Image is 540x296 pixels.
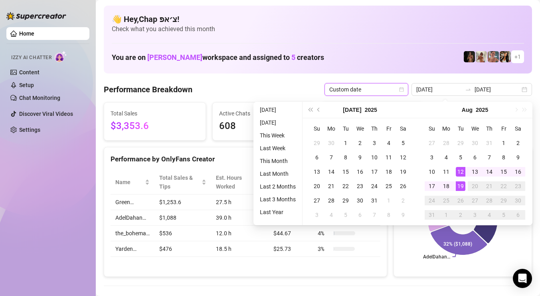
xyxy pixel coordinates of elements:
input: End date [475,85,520,94]
td: 2025-07-29 [338,193,353,208]
td: 2025-08-08 [382,208,396,222]
td: 2025-07-08 [338,150,353,165]
span: Check what you achieved this month [112,25,524,34]
td: 2025-09-06 [511,208,525,222]
div: 28 [441,138,451,148]
td: 2025-08-31 [425,208,439,222]
div: 21 [485,181,494,191]
div: 17 [427,181,437,191]
div: 30 [326,138,336,148]
div: 6 [513,210,523,220]
div: 15 [341,167,350,177]
img: the_bohema [464,51,475,62]
td: 2025-07-30 [468,136,482,150]
div: 8 [499,153,508,162]
td: 2025-08-17 [425,179,439,193]
td: 2025-08-01 [496,136,511,150]
div: Open Intercom Messenger [513,269,532,288]
li: [DATE] [257,118,299,127]
td: 2025-07-31 [367,193,382,208]
div: 7 [326,153,336,162]
div: 19 [398,167,408,177]
div: 15 [499,167,508,177]
td: 2025-07-25 [382,179,396,193]
div: 29 [341,196,350,205]
div: 6 [312,153,322,162]
div: 18 [441,181,451,191]
td: 2025-07-28 [439,136,453,150]
a: Chat Monitoring [19,95,60,101]
td: 2025-08-26 [453,193,468,208]
th: Su [425,121,439,136]
div: 30 [355,196,365,205]
td: 2025-09-03 [468,208,482,222]
div: 23 [513,181,523,191]
td: 2025-08-18 [439,179,453,193]
td: 2025-08-05 [453,150,468,165]
td: 2025-07-12 [396,150,410,165]
td: 2025-08-07 [482,150,496,165]
button: Choose a year [365,102,377,118]
div: 5 [341,210,350,220]
div: 27 [312,196,322,205]
td: 12.0 h [211,226,269,241]
li: Last Year [257,207,299,217]
td: 2025-08-04 [324,208,338,222]
span: 4 % [318,229,330,238]
th: We [468,121,482,136]
td: 27.5 h [211,195,269,210]
div: 31 [370,196,379,205]
span: to [465,86,471,93]
div: 19 [456,181,465,191]
th: Mo [439,121,453,136]
td: 2025-08-08 [496,150,511,165]
div: 4 [441,153,451,162]
td: $536 [154,226,211,241]
div: 22 [499,181,508,191]
div: 3 [427,153,437,162]
td: 2025-06-30 [324,136,338,150]
td: 2025-07-03 [367,136,382,150]
span: Total Sales [111,109,199,118]
td: 2025-08-20 [468,179,482,193]
td: 2025-08-11 [439,165,453,179]
td: AdelDahan… [111,210,154,226]
td: 18.5 h [211,241,269,257]
img: Green [476,51,487,62]
div: 29 [312,138,322,148]
td: 2025-07-09 [353,150,367,165]
div: 2 [456,210,465,220]
th: Name [111,170,154,195]
div: 12 [456,167,465,177]
th: Th [482,121,496,136]
td: 2025-06-29 [310,136,324,150]
td: 2025-08-21 [482,179,496,193]
a: Discover Viral Videos [19,111,73,117]
td: 2025-07-18 [382,165,396,179]
td: 2025-07-17 [367,165,382,179]
div: 6 [355,210,365,220]
li: This Week [257,131,299,140]
th: Sa [396,121,410,136]
div: 11 [441,167,451,177]
td: 2025-07-14 [324,165,338,179]
td: 2025-08-12 [453,165,468,179]
td: 2025-07-20 [310,179,324,193]
td: 2025-07-22 [338,179,353,193]
div: 5 [398,138,408,148]
div: 2 [513,138,523,148]
div: 3 [470,210,480,220]
td: 2025-08-09 [396,208,410,222]
div: 20 [470,181,480,191]
td: 2025-07-11 [382,150,396,165]
span: Name [115,178,143,187]
div: 11 [384,153,394,162]
td: 2025-07-04 [382,136,396,150]
div: 24 [370,181,379,191]
td: 2025-08-02 [511,136,525,150]
div: 26 [398,181,408,191]
div: 25 [384,181,394,191]
a: Content [19,69,40,75]
li: This Month [257,156,299,166]
td: 2025-09-04 [482,208,496,222]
